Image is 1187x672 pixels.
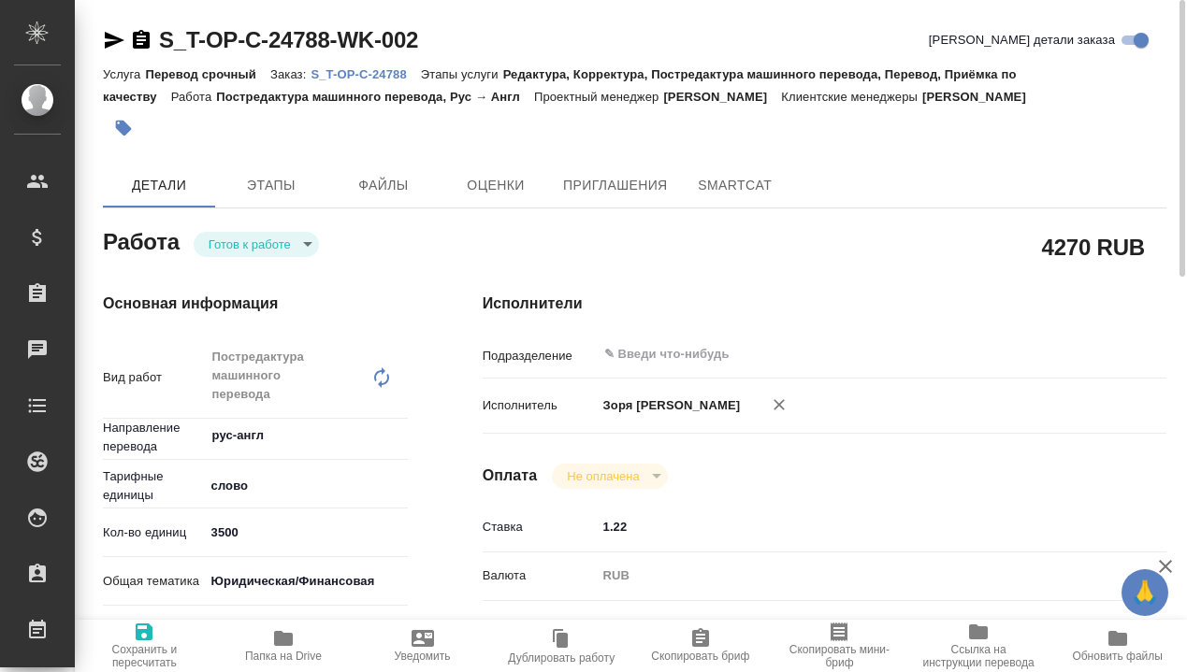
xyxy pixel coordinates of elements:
[103,293,408,315] h4: Основная информация
[651,650,749,663] span: Скопировать бриф
[1129,573,1161,612] span: 🙏
[1048,620,1187,672] button: Обновить файлы
[395,650,451,663] span: Уведомить
[1072,650,1163,663] span: Обновить файлы
[216,90,534,104] p: Постредактура машинного перевода, Рус → Англ
[597,396,741,415] p: Зоря [PERSON_NAME]
[483,396,597,415] p: Исполнитель
[602,343,1041,365] input: ✎ Введи что-нибудь
[226,174,316,197] span: Этапы
[103,67,1017,104] p: Редактура, Корректура, Постредактура машинного перевода, Перевод, Приёмка по качеству
[483,566,597,585] p: Валюта
[171,90,217,104] p: Работа
[339,174,428,197] span: Файлы
[353,620,492,672] button: Уведомить
[492,620,631,672] button: Дублировать работу
[1099,352,1103,356] button: Open
[1042,231,1145,263] h2: 4270 RUB
[561,468,644,484] button: Не оплачена
[205,614,408,646] div: Юридическая/финансовая + техника
[103,107,144,149] button: Добавить тэг
[421,67,503,81] p: Этапы услуги
[552,464,667,489] div: Готов к работе
[483,465,538,487] h4: Оплата
[483,347,597,365] p: Подразделение
[270,67,311,81] p: Заказ:
[103,223,180,257] h2: Работа
[194,232,319,257] div: Готов к работе
[203,236,297,252] button: Готов к работе
[663,90,781,104] p: [PERSON_NAME]
[770,620,909,672] button: Скопировать мини-бриф
[205,565,408,597] div: Юридическая/Финансовая
[103,523,205,542] p: Кол-во единиц
[103,368,205,387] p: Вид работ
[929,31,1115,50] span: [PERSON_NAME] детали заказа
[205,470,408,502] div: слово
[398,434,401,437] button: Open
[631,620,771,672] button: Скопировать бриф
[103,29,125,51] button: Скопировать ссылку для ЯМессенджера
[920,643,1037,669] span: Ссылка на инструкции перевода
[759,384,800,425] button: Удалить исполнителя
[159,27,418,52] a: S_T-OP-C-24788-WK-002
[114,174,204,197] span: Детали
[1122,569,1168,616] button: 🙏
[508,651,615,665] span: Дублировать работу
[311,65,420,81] a: S_T-OP-C-24788
[483,518,597,536] p: Ставка
[597,513,1109,540] input: ✎ Введи что-нибудь
[922,90,1040,104] p: [PERSON_NAME]
[103,67,145,81] p: Услуга
[75,620,214,672] button: Сохранить и пересчитать
[130,29,152,51] button: Скопировать ссылку
[690,174,780,197] span: SmartCat
[103,572,205,591] p: Общая тематика
[781,90,922,104] p: Клиентские менеджеры
[597,560,1109,592] div: RUB
[781,643,898,669] span: Скопировать мини-бриф
[103,467,205,505] p: Тарифные единицы
[563,174,668,197] span: Приглашения
[103,419,205,456] p: Направление перевода
[214,620,354,672] button: Папка на Drive
[205,519,408,546] input: ✎ Введи что-нибудь
[311,67,420,81] p: S_T-OP-C-24788
[483,293,1166,315] h4: Исполнители
[909,620,1049,672] button: Ссылка на инструкции перевода
[245,650,322,663] span: Папка на Drive
[534,90,663,104] p: Проектный менеджер
[145,67,270,81] p: Перевод срочный
[86,643,203,669] span: Сохранить и пересчитать
[451,174,541,197] span: Оценки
